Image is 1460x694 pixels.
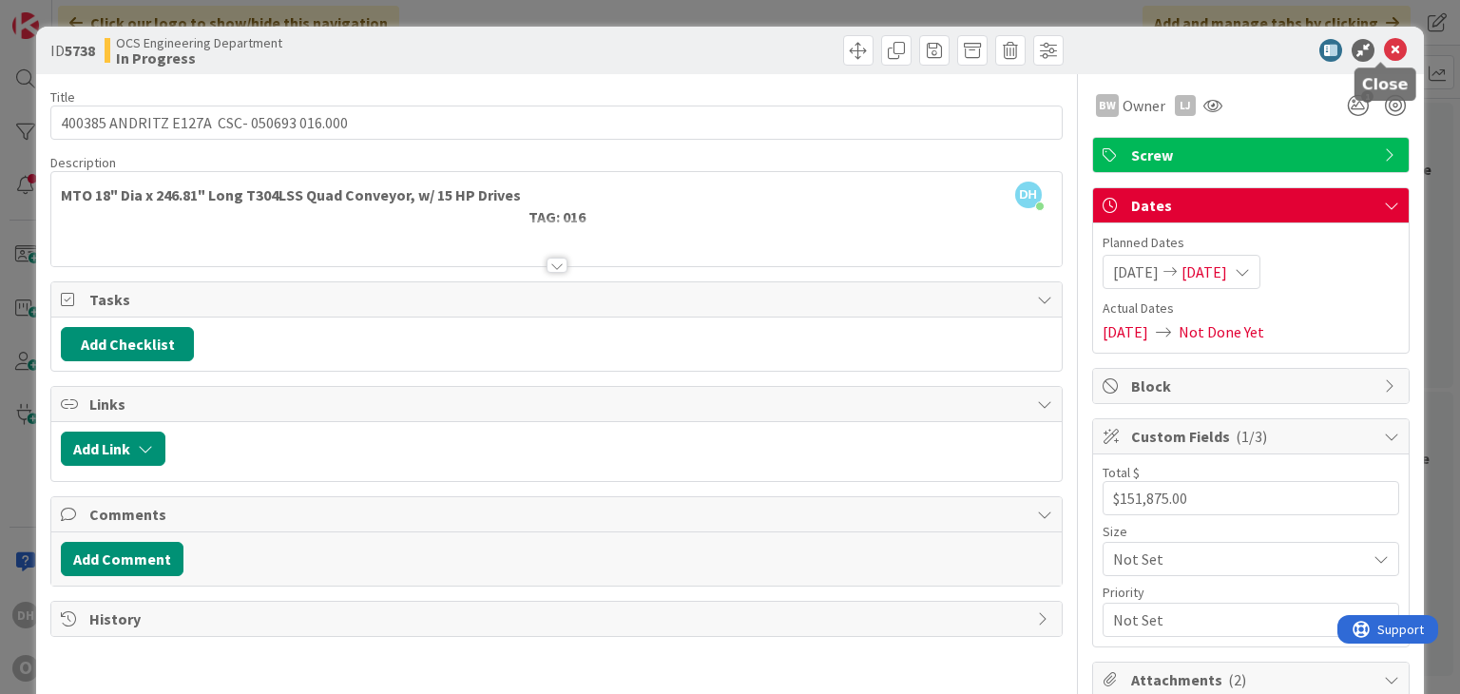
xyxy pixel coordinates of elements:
span: [DATE] [1103,320,1148,343]
button: Add Comment [61,542,183,576]
h5: Close [1362,75,1409,93]
div: BW [1096,94,1119,117]
span: Comments [89,503,1027,526]
span: Custom Fields [1131,425,1374,448]
span: Planned Dates [1103,233,1399,253]
span: Not Set [1113,607,1356,633]
span: ID [50,39,95,62]
strong: MTO 18" Dia x 246.81" Long T304LSS Quad Conveyor, w/ 15 HP Drives [61,185,521,204]
span: Description [50,154,116,171]
span: Attachments [1131,668,1374,691]
span: Block [1131,375,1374,397]
span: Links [89,393,1027,415]
span: Not Set [1113,546,1356,572]
span: History [89,607,1027,630]
span: Not Done Yet [1179,320,1264,343]
span: Dates [1131,194,1374,217]
span: Tasks [89,288,1027,311]
div: LJ [1175,95,1196,116]
span: DH [1015,182,1042,208]
span: [DATE] [1181,260,1227,283]
div: Size [1103,525,1399,538]
div: Priority [1103,586,1399,599]
span: OCS Engineering Department [116,35,282,50]
b: In Progress [116,50,282,66]
button: Add Checklist [61,327,194,361]
label: Title [50,88,75,106]
span: [DATE] [1113,260,1159,283]
span: Owner [1123,94,1165,117]
label: Total $ [1103,464,1140,481]
span: Actual Dates [1103,299,1399,318]
input: type card name here... [50,106,1062,140]
span: Support [40,3,86,26]
b: 5738 [65,41,95,60]
span: ( 2 ) [1228,670,1246,689]
strong: TAG: 016 [528,207,586,226]
span: Screw [1131,144,1374,166]
span: ( 1/3 ) [1236,427,1267,446]
button: Add Link [61,432,165,466]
